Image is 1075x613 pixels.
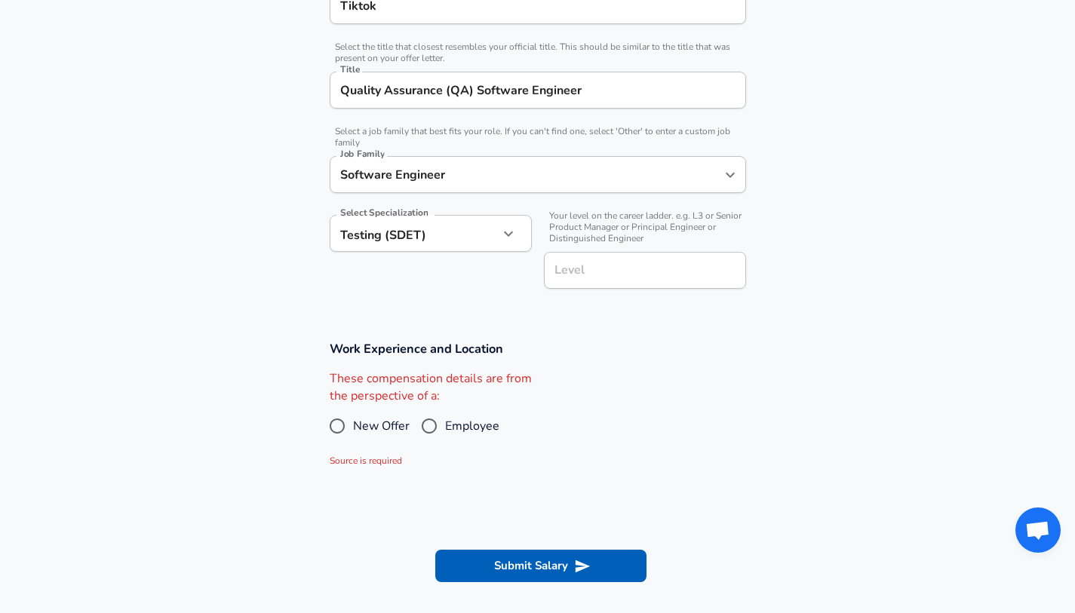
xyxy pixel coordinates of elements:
[336,78,739,102] input: Software Engineer
[330,454,532,469] p: Source is required
[1015,507,1061,553] div: Open chat
[544,210,746,244] span: Your level on the career ladder. e.g. L3 or Senior Product Manager or Principal Engineer or Disti...
[330,41,746,64] span: Select the title that closest resembles your official title. This should be similar to the title ...
[353,417,410,435] span: New Offer
[720,164,741,185] button: Open
[435,550,647,581] button: Submit Salary
[445,417,499,435] span: Employee
[330,215,499,252] div: Testing (SDET)
[340,149,385,158] label: Job Family
[330,340,746,357] h3: Work Experience and Location
[551,259,739,282] input: L3
[330,126,746,149] span: Select a job family that best fits your role. If you can't find one, select 'Other' to enter a cu...
[330,370,532,405] label: These compensation details are from the perspective of a:
[340,65,360,74] label: Title
[336,163,717,186] input: Software Engineer
[340,208,428,217] label: Select Specialization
